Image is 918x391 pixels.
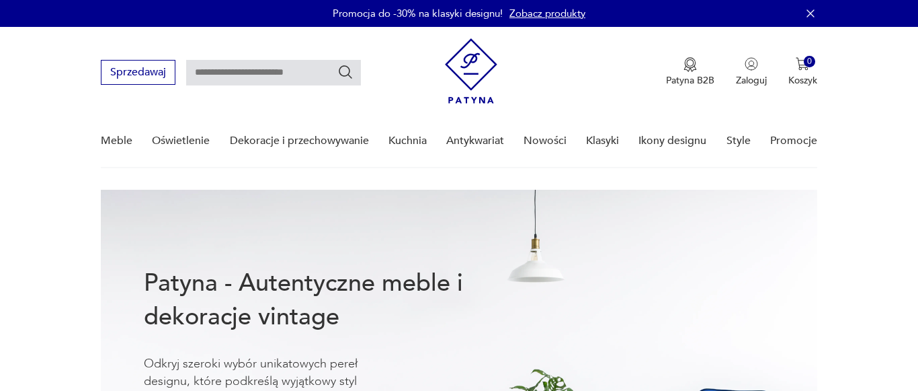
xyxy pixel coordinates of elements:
[101,115,132,167] a: Meble
[736,74,767,87] p: Zaloguj
[524,115,567,167] a: Nowości
[333,7,503,20] p: Promocja do -30% na klasyki designu!
[788,74,817,87] p: Koszyk
[445,38,497,104] img: Patyna - sklep z meblami i dekoracjami vintage
[144,266,507,334] h1: Patyna - Autentyczne meble i dekoracje vintage
[446,115,504,167] a: Antykwariat
[586,115,619,167] a: Klasyki
[683,57,697,72] img: Ikona medalu
[101,69,175,78] a: Sprzedawaj
[337,64,353,80] button: Szukaj
[804,56,815,67] div: 0
[788,57,817,87] button: 0Koszyk
[666,74,714,87] p: Patyna B2B
[101,60,175,85] button: Sprzedawaj
[509,7,585,20] a: Zobacz produkty
[666,57,714,87] button: Patyna B2B
[152,115,210,167] a: Oświetlenie
[230,115,369,167] a: Dekoracje i przechowywanie
[736,57,767,87] button: Zaloguj
[796,57,809,71] img: Ikona koszyka
[726,115,751,167] a: Style
[388,115,427,167] a: Kuchnia
[745,57,758,71] img: Ikonka użytkownika
[638,115,706,167] a: Ikony designu
[770,115,817,167] a: Promocje
[666,57,714,87] a: Ikona medaluPatyna B2B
